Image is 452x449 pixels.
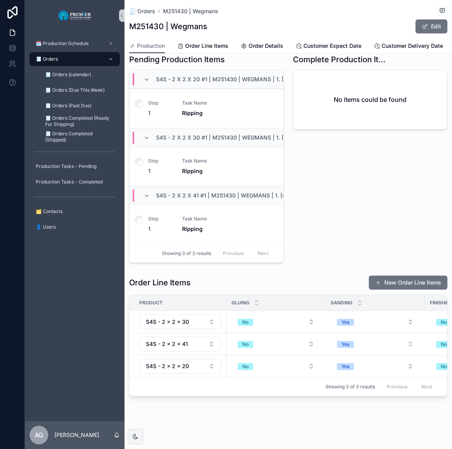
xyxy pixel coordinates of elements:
[148,100,173,106] span: Step
[45,115,112,128] span: 🧾 Orders Completed (Ready For Shipping)
[241,39,283,54] a: Order Details
[45,87,105,93] span: 🧾 Orders (Due This Week)
[156,134,337,142] span: S4S - 2 x 2 x 30 #1 | M251430 | Wegmans | 1. [GEOGRAPHIC_DATA]
[331,315,420,329] button: Select Button
[182,158,274,164] span: Task Name
[30,37,120,51] a: 🗓️ Production Schedule
[36,163,96,169] span: Production Tasks - Pending
[441,341,447,348] div: No
[296,39,361,54] a: Customer Expect Date
[39,68,120,82] a: 🧾 Orders (calendar)
[231,337,321,351] a: Select Button
[231,359,321,373] button: Select Button
[242,341,249,348] div: No
[177,39,228,54] a: Order Line Items
[148,109,173,117] span: 1
[146,318,189,326] span: S4S - 2 x 2 x 30
[36,40,89,47] span: 🗓️ Production Schedule
[342,363,349,370] div: Yes
[441,363,447,370] div: No
[139,358,222,374] a: Select Button
[331,300,352,306] span: Sanding
[36,224,56,230] span: 👤 Users
[148,158,173,164] span: Step
[148,167,173,175] span: 1
[139,314,221,329] button: Select Button
[45,103,91,109] span: 🧾 Orders (Past Due)
[156,75,337,83] span: S4S - 2 x 2 x 20 #1 | M251430 | Wegmans | 1. [GEOGRAPHIC_DATA]
[36,208,63,215] span: 🗂️ Contacts
[36,179,103,185] span: Production Tasks - Completed
[382,42,443,50] span: Customer Delivery Date
[30,204,120,218] a: 🗂️ Contacts
[242,363,249,370] div: No
[334,95,406,104] h2: No items could be found
[441,319,447,326] div: No
[330,314,420,329] a: Select Button
[58,9,92,22] img: App logo
[185,42,228,50] span: Order Line Items
[54,431,99,439] p: [PERSON_NAME]
[330,337,420,351] a: Select Button
[331,337,420,351] button: Select Button
[35,430,43,440] span: AG
[342,341,349,348] div: Yes
[242,319,249,326] div: No
[330,359,420,374] a: Select Button
[146,340,188,348] span: S4S - 2 x 2 x 41
[139,337,221,351] button: Select Button
[231,337,321,351] button: Select Button
[129,54,225,65] h1: Pending Production Items
[45,72,91,78] span: 🧾 Orders (calendar)
[129,7,155,15] a: 🧾 Orders
[129,277,191,288] h1: Order Line Items
[30,220,120,234] a: 👤 Users
[39,99,120,113] a: 🧾 Orders (Past Due)
[249,42,283,50] span: Order Details
[163,7,218,15] a: M251430 | Wegmans
[139,359,221,374] button: Select Button
[30,175,120,189] a: Production Tasks - Completed
[182,225,203,232] strong: Ripping
[139,314,222,330] a: Select Button
[139,336,222,352] a: Select Button
[162,250,211,257] span: Showing 3 of 3 results
[129,21,207,32] h1: M251430 | Wegmans
[39,83,120,97] a: 🧾 Orders (Due This Week)
[326,384,375,390] span: Showing 3 of 3 results
[156,192,336,199] span: S4S - 2 x 2 x 41 #1 | M251430 | Wegmans | 1. [GEOGRAPHIC_DATA]
[36,56,58,62] span: 🧾 Orders
[148,216,173,222] span: Step
[182,110,203,116] strong: Ripping
[146,362,189,370] span: S4S - 2 x 2 x 20
[45,131,112,143] span: 🧾 Orders Completed (Shipped)
[39,114,120,128] a: 🧾 Orders Completed (Ready For Shipping)
[331,359,420,373] button: Select Button
[231,315,321,329] button: Select Button
[30,159,120,173] a: Production Tasks - Pending
[231,359,321,374] a: Select Button
[293,54,389,65] h1: Complete Production Items
[137,42,165,50] span: Production
[25,31,124,244] div: scrollable content
[415,19,447,33] button: Edit
[231,300,249,306] span: Gluing
[129,39,165,54] a: Production
[303,42,361,50] span: Customer Expect Date
[369,276,447,290] button: New Order Line Items
[39,130,120,144] a: 🧾 Orders Completed (Shipped)
[182,216,274,222] span: Task Name
[182,168,203,174] strong: Ripping
[342,319,349,326] div: Yes
[139,300,163,306] span: Product
[182,100,274,106] span: Task Name
[148,225,173,233] span: 1
[30,52,120,66] a: 🧾 Orders
[374,39,443,54] a: Customer Delivery Date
